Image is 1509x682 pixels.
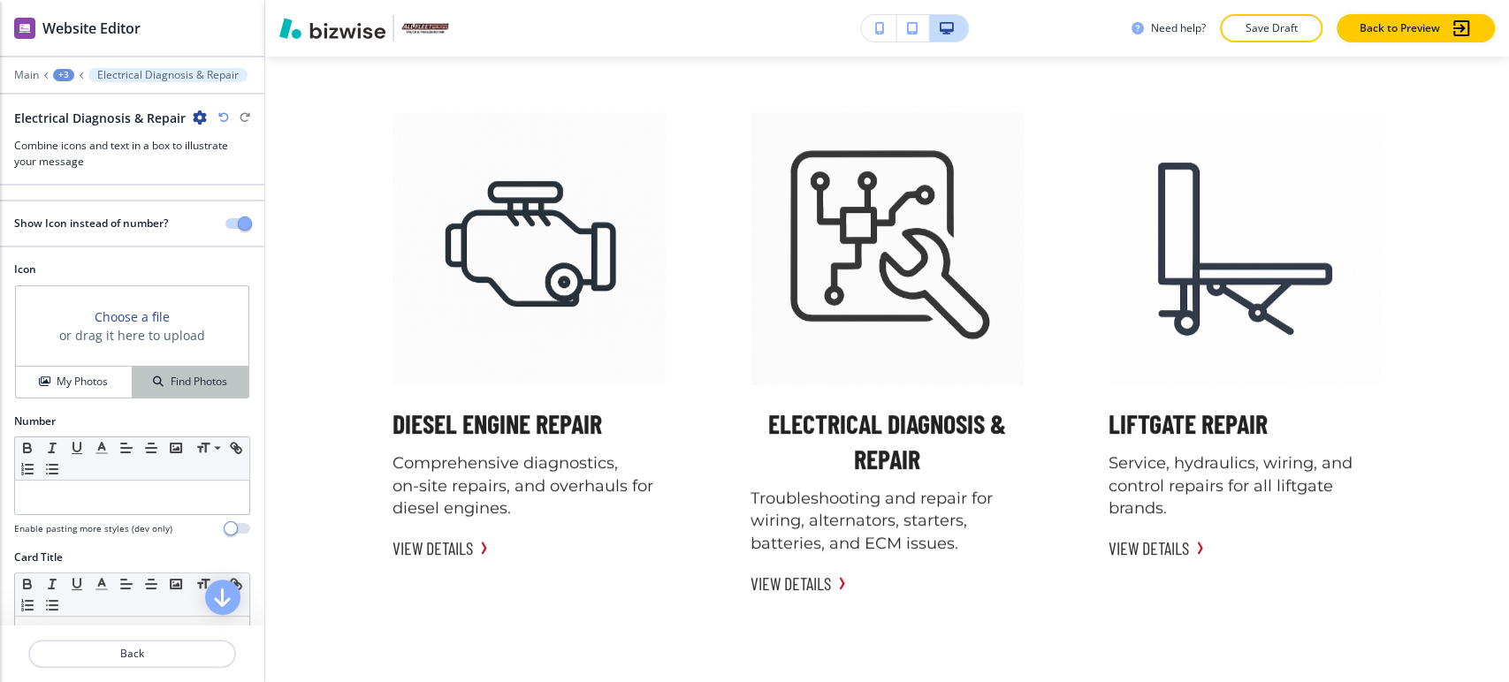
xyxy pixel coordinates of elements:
img: editor icon [14,18,35,39]
button: Electrical Diagnosis & Repair [751,406,1024,477]
h4: My Photos [57,374,108,390]
h3: Need help? [1151,20,1206,36]
p: Troubleshooting and repair for wiring, alternators, starters, batteries, and ECM issues. [751,488,1024,557]
button: VIEW DETAILS [1109,534,1189,561]
h2: Electrical Diagnosis & Repair [14,109,186,127]
h2: Show Icon instead of number? [14,216,168,231]
h2: Card Title [14,549,63,565]
h3: Combine icons and text in a box to illustrate your message [14,138,250,170]
button: Find Photos [133,367,248,398]
button: VIEW DETAILS [392,534,473,561]
p: Back [30,646,234,662]
h2: Icon [14,261,250,277]
h4: Enable pasting more styles (dev only) [14,522,172,535]
img: Electrical Diagnosis & Repair [751,111,1024,384]
h2: Number [14,413,56,429]
img: Bizwise Logo [279,18,385,39]
button: Main [14,69,39,81]
p: Comprehensive diagnostics, on‑site repairs, and overhauls for diesel engines. [392,452,666,521]
h2: Website Editor [42,18,141,39]
button: Back [28,640,236,668]
img: Your Logo [401,22,449,35]
p: Back to Preview [1360,20,1440,36]
h4: Find Photos [171,374,227,390]
div: Choose a fileor drag it here to uploadMy PhotosFind Photos [14,284,250,399]
p: Service, hydraulics, wiring, and control repairs for all liftgate brands. [1109,452,1382,521]
button: Liftgate Repair [1109,406,1268,442]
button: Diesel Engine Repair [392,406,602,442]
button: VIEW DETAILS [751,570,831,596]
button: My Photos [16,367,133,398]
h3: or drag it here to upload [59,326,205,345]
button: Back to Preview [1337,14,1495,42]
button: Choose a file [95,307,170,326]
button: Save Draft [1220,14,1322,42]
img: Diesel Engine Repair [392,111,666,384]
img: Liftgate Repair [1109,111,1382,384]
p: Electrical Diagnosis & Repair [97,69,239,81]
p: Save Draft [1243,20,1299,36]
button: Electrical Diagnosis & Repair [88,68,248,82]
button: +3 [53,69,74,81]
